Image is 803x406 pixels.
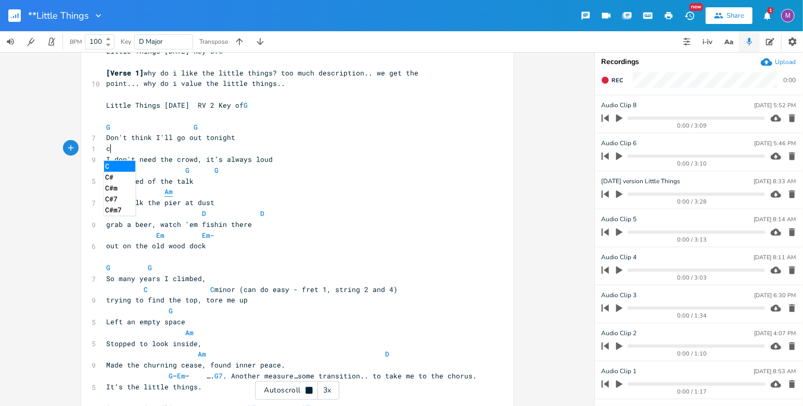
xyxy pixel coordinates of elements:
[106,68,144,78] span: [Verse 1]
[156,231,164,240] span: Em
[214,371,223,380] span: G7
[106,339,202,348] span: Stopped to look inside,
[601,290,636,300] span: Audio Clip 3
[761,56,796,68] button: Upload
[601,328,636,338] span: Audio Clip 2
[679,6,700,25] button: New
[164,187,173,197] span: Am
[106,68,418,78] span: why do i like the little things? too much description.. we get the
[104,183,135,194] li: C#m
[106,176,194,186] span: I’m tired of the talk
[255,381,339,400] div: Autoscroll
[619,199,765,205] div: 0:00 / 3:28
[104,194,135,205] li: C#7
[199,39,228,45] div: Transpose
[601,100,636,110] span: Audio Clip 8
[194,122,198,132] span: G
[106,263,110,272] span: G
[106,371,477,380] span: – – …. . Another measure…some transition.. to take me to the chorus.
[106,231,214,240] span: -
[144,285,148,294] span: C
[104,205,135,215] li: C#m7
[754,141,796,146] div: [DATE] 5:46 PM
[106,220,252,229] span: grab a beer, watch 'em fishin there
[148,263,152,272] span: G
[202,209,206,218] span: D
[754,255,796,260] div: [DATE] 8:11 AM
[601,252,636,262] span: Audio Clip 4
[754,103,796,108] div: [DATE] 5:52 PM
[185,166,189,175] span: G
[619,351,765,357] div: 0:00 / 1:10
[28,11,89,20] span: **Little Things
[781,4,795,28] button: M
[601,366,636,376] span: Audio Clip 1
[106,295,248,304] span: trying to find the top, tore me up
[202,231,210,240] span: Em
[106,241,206,250] span: out on the old wood dock
[597,72,627,88] button: Rec
[121,39,131,45] div: Key
[783,77,796,83] div: 0:00
[106,274,206,283] span: So many years I climbed,
[106,209,114,218] span: Am
[106,122,110,132] span: G
[781,9,795,22] div: melindameshad
[619,275,765,281] div: 0:00 / 3:03
[754,293,796,298] div: [DATE] 6:30 PM
[706,7,753,24] button: Share
[619,161,765,167] div: 0:00 / 3:10
[214,166,219,175] span: G
[619,313,765,319] div: 0:00 / 1:34
[619,389,765,395] div: 0:00 / 1:17
[104,172,135,183] li: C#
[775,58,796,66] div: Upload
[106,198,214,207] span: I'll walk the pier at dust
[106,79,285,88] span: point... why do i value the little things..
[611,77,623,84] span: Rec
[726,11,744,20] div: Share
[754,179,796,184] div: [DATE] 8:33 AM
[768,7,773,14] div: 1
[70,39,82,45] div: BPM
[106,285,398,294] span: minor (can do easy - fret 1, string 2 and 4)
[619,123,765,129] div: 0:00 / 3:09
[198,349,206,359] span: Am
[106,155,273,164] span: I don't need the crowd, it’s always loud
[601,214,636,224] span: Audio Clip 5
[106,382,202,391] span: It’s the little things.
[210,285,214,294] span: C
[106,317,185,326] span: Left an empty space
[754,369,796,374] div: [DATE] 8:53 AM
[177,371,185,380] span: Em
[754,331,796,336] div: [DATE] 4:07 PM
[244,100,248,110] span: G
[619,237,765,243] div: 0:00 / 3:13
[104,161,135,172] li: C
[169,306,173,315] span: G
[106,100,248,110] span: Little Things [DATE] RV 2 Key of
[601,176,680,186] span: [DATE] version Little Things
[601,58,797,66] div: Recordings
[690,3,703,11] div: New
[139,37,163,46] span: D Major
[169,371,173,380] span: G
[185,328,194,337] span: Am
[601,138,636,148] span: Audio Clip 6
[754,217,796,222] div: [DATE] 8:14 AM
[757,6,777,25] button: 1
[106,144,110,153] span: c
[106,133,235,142] span: Don't think I'll go out tonight
[260,209,264,218] span: D
[385,349,389,359] span: D
[318,381,337,400] div: 3x
[106,360,285,370] span: Made the churning cease, found inner peace.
